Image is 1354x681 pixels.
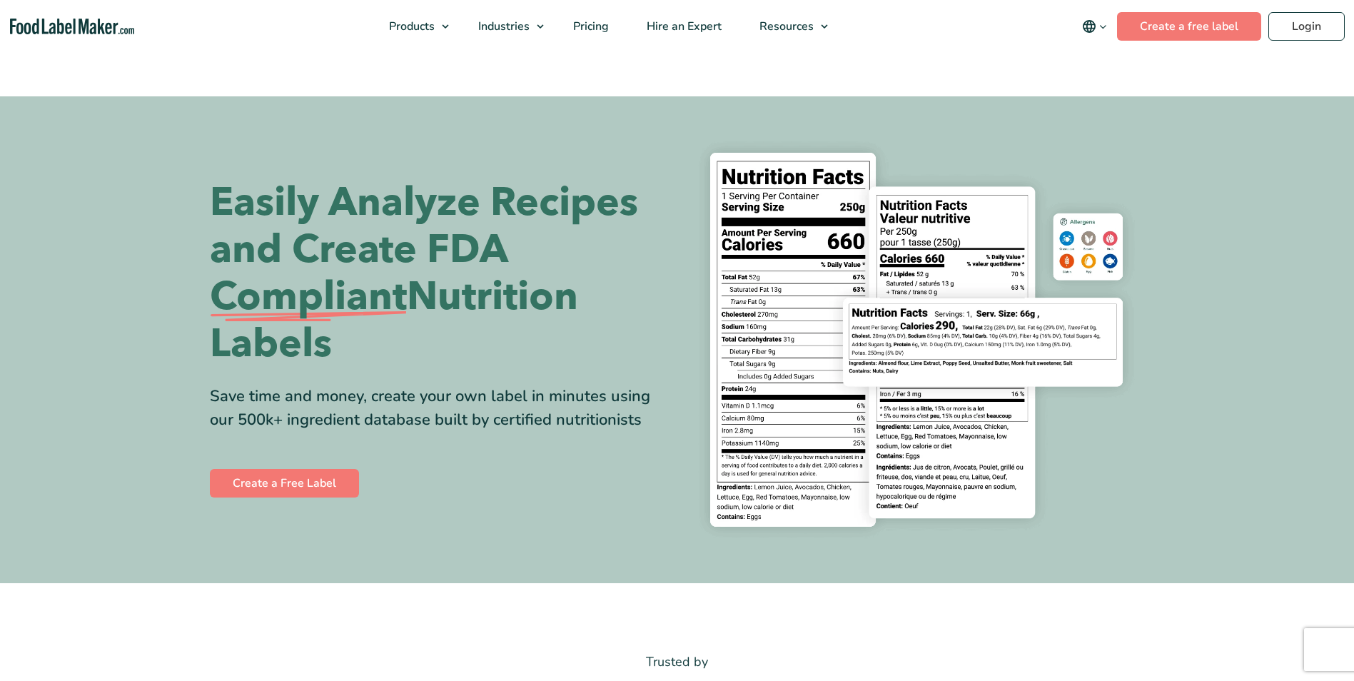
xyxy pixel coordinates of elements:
span: Resources [755,19,815,34]
span: Hire an Expert [642,19,723,34]
div: Save time and money, create your own label in minutes using our 500k+ ingredient database built b... [210,385,667,432]
span: Industries [474,19,531,34]
span: Pricing [569,19,610,34]
span: Products [385,19,436,34]
span: Compliant [210,273,407,321]
a: Create a Free Label [210,469,359,498]
a: Create a free label [1117,12,1261,41]
a: Login [1268,12,1345,41]
h1: Easily Analyze Recipes and Create FDA Nutrition Labels [210,179,667,368]
p: Trusted by [210,652,1145,672]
